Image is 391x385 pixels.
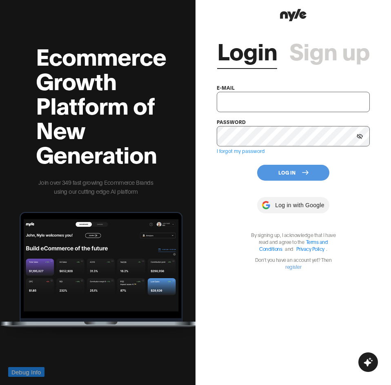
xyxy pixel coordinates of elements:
[217,84,235,91] label: e-mail
[257,165,329,181] button: Log In
[257,197,329,213] button: Log in with Google
[247,256,340,270] p: Don't you have an account yet? Then
[247,231,340,252] p: By signing up, I acknowledge that I have read and agree to the .
[296,246,324,252] a: Privacy Policy
[217,38,277,62] a: Login
[8,367,44,377] button: Debug Info
[36,178,156,196] p: Join over 349 fast growing Ecommerce Brands using our cutting edge AI platform
[36,43,156,166] h2: Ecommerce Growth Platform of New Generation
[283,246,295,252] span: and
[285,263,301,270] a: register
[259,239,328,252] a: Terms and Conditions
[217,119,246,125] label: password
[289,38,370,62] a: Sign up
[11,367,41,376] span: Debug Info
[217,148,265,154] a: I forgot my password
